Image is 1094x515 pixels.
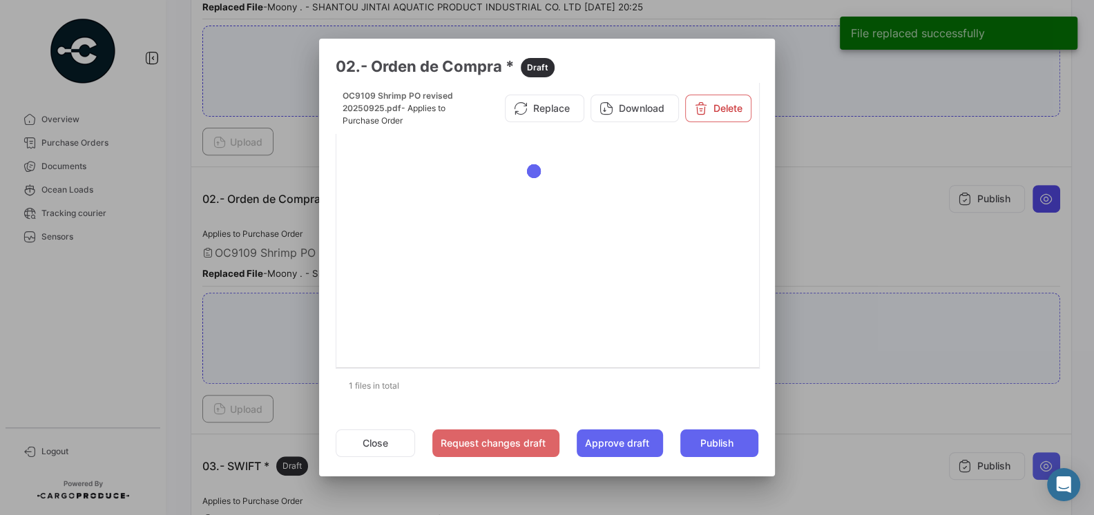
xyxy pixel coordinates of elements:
[343,90,453,113] span: OC9109 Shrimp PO revised 20250925.pdf
[685,95,751,122] button: Delete
[336,429,415,457] button: Close
[680,429,758,457] button: Publish
[432,429,559,457] button: Request changes draft
[336,369,758,403] div: 1 files in total
[336,55,758,77] h3: 02.- Orden de Compra *
[577,429,663,457] button: Approve draft
[527,61,548,74] span: Draft
[505,95,584,122] button: Replace
[700,436,733,450] span: Publish
[1047,468,1080,501] div: Abrir Intercom Messenger
[591,95,679,122] button: Download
